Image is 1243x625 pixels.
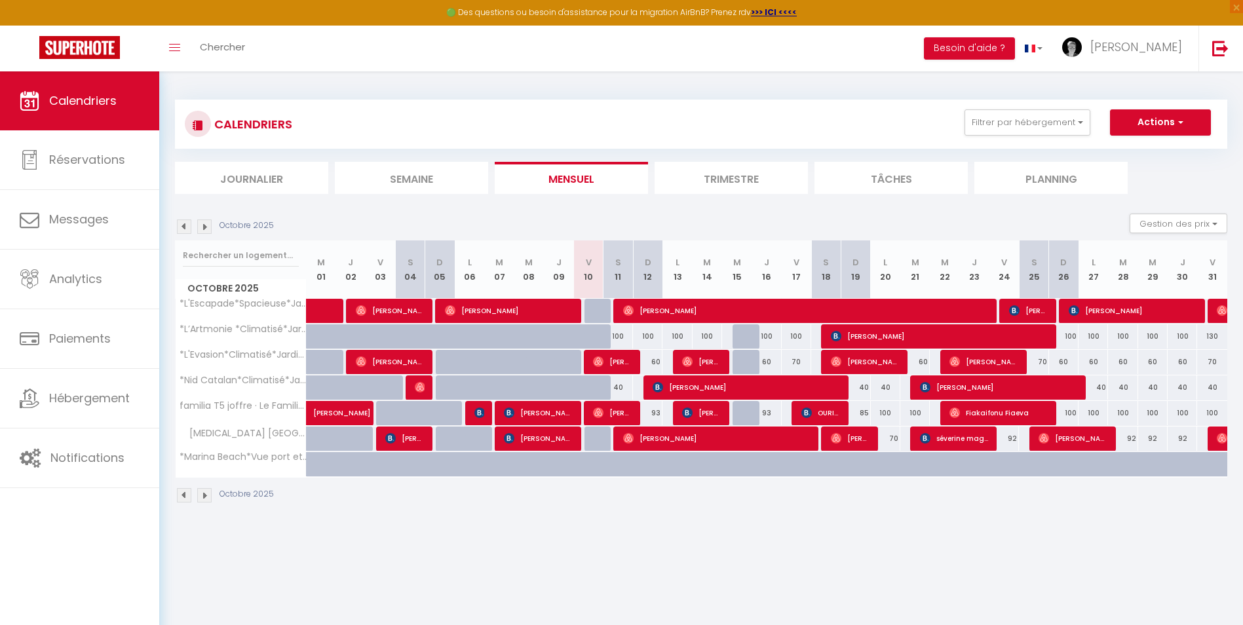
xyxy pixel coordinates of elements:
[782,324,811,349] div: 100
[752,324,781,349] div: 100
[445,298,573,323] span: [PERSON_NAME]
[573,240,603,299] th: 10
[556,256,562,269] abbr: J
[49,390,130,406] span: Hébergement
[1197,350,1227,374] div: 70
[495,256,503,269] abbr: M
[1110,109,1211,136] button: Actions
[200,40,245,54] span: Chercher
[514,240,544,299] th: 08
[871,375,900,400] div: 40
[676,256,679,269] abbr: L
[1039,426,1107,451] span: [PERSON_NAME]
[1019,240,1048,299] th: 25
[176,279,306,298] span: Octobre 2025
[377,256,383,269] abbr: V
[1138,426,1168,451] div: 92
[1212,40,1229,56] img: logout
[782,350,811,374] div: 70
[852,256,859,269] abbr: D
[949,349,1018,374] span: [PERSON_NAME]
[211,109,292,139] h3: CALENDRIERS
[484,240,514,299] th: 07
[49,271,102,287] span: Analytics
[1210,256,1215,269] abbr: V
[178,401,309,411] span: familia T5 joffre · Le Familia, terrasse, T5 climatisé, parking privé
[1108,324,1138,349] div: 100
[603,375,633,400] div: 40
[183,244,299,267] input: Rechercher un logement...
[703,256,711,269] abbr: M
[1009,298,1048,323] span: [PERSON_NAME]
[307,240,336,299] th: 01
[178,375,309,385] span: *Nid Catalan*Climatisé*Jardin*Centre-ville*Plage*
[1079,401,1108,425] div: 100
[801,400,841,425] span: OURIDA KEMICHE
[178,426,309,441] span: [MEDICAL_DATA] [GEOGRAPHIC_DATA]
[615,256,621,269] abbr: S
[474,400,484,425] span: [PERSON_NAME]
[900,401,930,425] div: 100
[178,299,309,309] span: *L'Escapade*Spacieuse*Jardin*Plage*
[1060,256,1067,269] abbr: D
[722,240,752,299] th: 15
[974,162,1128,194] li: Planning
[593,400,632,425] span: [PERSON_NAME]
[1138,401,1168,425] div: 100
[645,256,651,269] abbr: D
[335,162,488,194] li: Semaine
[307,401,336,426] a: [PERSON_NAME]
[972,256,977,269] abbr: J
[1049,350,1079,374] div: 60
[348,256,353,269] abbr: J
[841,401,870,425] div: 85
[1031,256,1037,269] abbr: S
[1069,298,1196,323] span: [PERSON_NAME]
[336,240,366,299] th: 02
[1168,401,1197,425] div: 100
[965,109,1090,136] button: Filtrer par hébergement
[752,240,781,299] th: 16
[408,256,413,269] abbr: S
[603,324,633,349] div: 100
[752,350,781,374] div: 60
[924,37,1015,60] button: Besoin d'aide ?
[415,375,425,400] span: [PERSON_NAME]
[356,298,425,323] span: [PERSON_NAME]
[1197,324,1227,349] div: 130
[841,240,870,299] th: 19
[871,240,900,299] th: 20
[39,36,120,59] img: Super Booking
[752,401,781,425] div: 93
[1119,256,1127,269] abbr: M
[900,240,930,299] th: 21
[220,488,274,501] p: Octobre 2025
[1108,426,1138,451] div: 92
[751,7,797,18] a: >>> ICI <<<<
[633,350,662,374] div: 60
[1079,375,1108,400] div: 40
[662,324,692,349] div: 100
[603,240,633,299] th: 11
[871,401,900,425] div: 100
[682,400,721,425] span: [PERSON_NAME]
[49,151,125,168] span: Réservations
[1138,350,1168,374] div: 60
[1079,350,1108,374] div: 60
[468,256,472,269] abbr: L
[425,240,455,299] th: 05
[814,162,968,194] li: Tâches
[586,256,592,269] abbr: V
[356,349,425,374] span: [PERSON_NAME]
[653,375,839,400] span: [PERSON_NAME]
[633,401,662,425] div: 93
[989,426,1019,451] div: 92
[1108,401,1138,425] div: 100
[1138,375,1168,400] div: 40
[841,375,870,400] div: 40
[1197,375,1227,400] div: 40
[633,324,662,349] div: 100
[960,240,989,299] th: 23
[1079,240,1108,299] th: 27
[436,256,443,269] abbr: D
